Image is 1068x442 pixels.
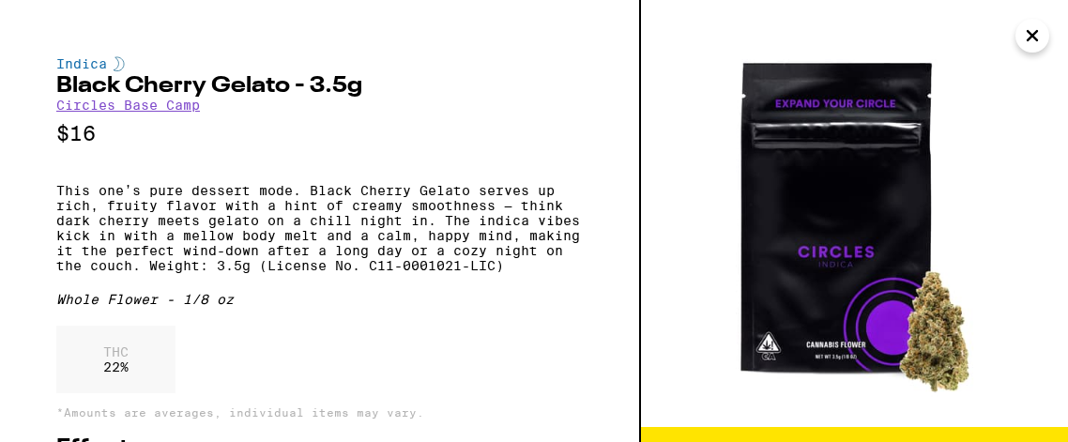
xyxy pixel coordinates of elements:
[103,344,129,359] p: THC
[114,56,125,71] img: indicaColor.svg
[56,183,583,273] p: This one’s pure dessert mode. Black Cherry Gelato serves up rich, fruity flavor with a hint of cr...
[56,406,583,419] p: *Amounts are averages, individual items may vary.
[56,98,200,113] a: Circles Base Camp
[56,56,583,71] div: Indica
[56,292,583,307] div: Whole Flower - 1/8 oz
[56,75,583,98] h2: Black Cherry Gelato - 3.5g
[56,326,175,393] div: 22 %
[56,122,583,145] p: $16
[1015,19,1049,53] button: Close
